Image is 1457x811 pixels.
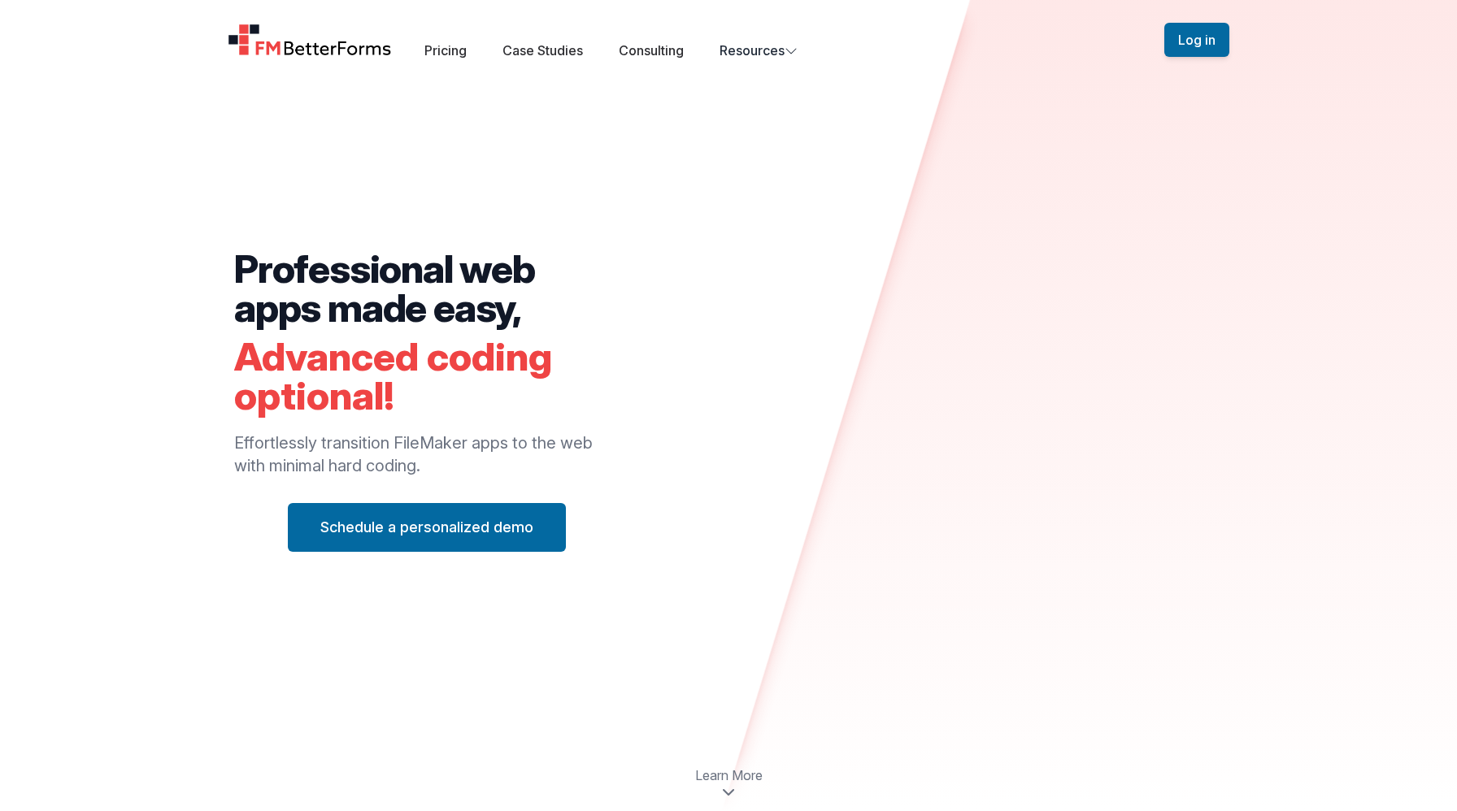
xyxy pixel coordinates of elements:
[720,41,798,60] button: Resources
[288,503,566,552] button: Schedule a personalized demo
[234,337,620,415] h2: Advanced coding optional!
[619,42,684,59] a: Consulting
[1164,23,1229,57] button: Log in
[695,765,763,785] span: Learn More
[234,249,620,327] h2: Professional web apps made easy,
[424,42,467,59] a: Pricing
[228,24,392,56] a: Home
[502,42,583,59] a: Case Studies
[234,432,620,477] p: Effortlessly transition FileMaker apps to the web with minimal hard coding.
[208,20,1249,60] nav: Global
